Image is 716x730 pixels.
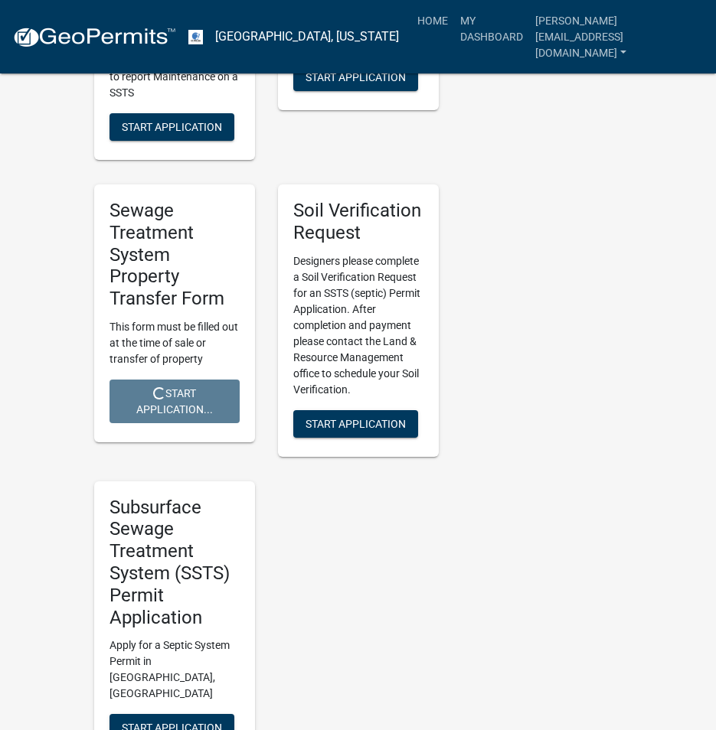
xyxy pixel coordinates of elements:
[110,319,240,367] p: This form must be filled out at the time of sale or transfer of property
[122,121,222,133] span: Start Application
[454,6,529,51] a: My Dashboard
[110,637,240,702] p: Apply for a Septic System Permit in [GEOGRAPHIC_DATA], [GEOGRAPHIC_DATA]
[411,6,454,35] a: Home
[215,24,399,50] a: [GEOGRAPHIC_DATA], [US_STATE]
[110,497,240,629] h5: Subsurface Sewage Treatment System (SSTS) Permit Application
[136,387,213,416] span: Start Application...
[306,417,406,429] span: Start Application
[293,200,423,244] h5: Soil Verification Request
[293,410,418,438] button: Start Application
[110,380,240,423] button: Start Application...
[529,6,704,67] a: [PERSON_NAME][EMAIL_ADDRESS][DOMAIN_NAME]
[110,113,234,141] button: Start Application
[110,200,240,310] h5: Sewage Treatment System Property Transfer Form
[188,30,203,44] img: Otter Tail County, Minnesota
[110,53,240,101] p: For Licensed Maintainers to report Maintenance on a SSTS
[293,253,423,398] p: Designers please complete a Soil Verification Request for an SSTS (septic) Permit Application. Af...
[306,70,406,83] span: Start Application
[293,64,418,91] button: Start Application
